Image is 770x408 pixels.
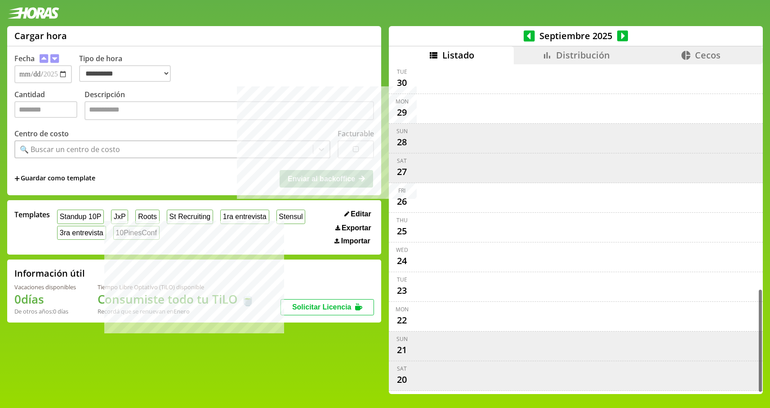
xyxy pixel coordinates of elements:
label: Descripción [85,90,374,122]
div: Sat [397,157,407,165]
span: Listado [442,49,474,61]
label: Fecha [14,54,35,63]
button: Editar [342,210,374,219]
label: Facturable [338,129,374,139]
div: 22 [395,313,409,327]
button: St Recruiting [167,210,213,224]
div: 24 [395,254,409,268]
div: 20 [395,372,409,387]
div: 30 [395,76,409,90]
input: Cantidad [14,101,77,118]
div: 21 [395,343,409,357]
div: 28 [395,135,409,149]
div: Wed [396,246,408,254]
div: 26 [395,194,409,209]
button: Roots [135,210,159,224]
div: Recordá que se renuevan en [98,307,255,315]
label: Centro de costo [14,129,69,139]
button: Exportar [333,224,374,233]
button: 3ra entrevista [57,226,106,240]
span: Solicitar Licencia [292,303,352,311]
div: Mon [396,305,409,313]
img: logotipo [7,7,59,19]
div: 29 [395,105,409,120]
button: Solicitar Licencia [280,299,374,315]
label: Cantidad [14,90,85,122]
div: De otros años: 0 días [14,307,76,315]
div: 25 [395,224,409,238]
div: Sun [396,127,408,135]
h2: Información útil [14,267,85,279]
b: Enero [174,307,190,315]
div: 🔍 Buscar un centro de costo [20,144,120,154]
div: 27 [395,165,409,179]
div: 23 [395,283,409,298]
span: Cecos [695,49,721,61]
div: Mon [396,98,409,105]
div: Sun [396,335,408,343]
span: + [14,174,20,184]
h1: 0 días [14,291,76,307]
span: Editar [351,210,371,218]
div: Fri [398,187,405,194]
span: Exportar [342,224,371,232]
label: Tipo de hora [79,54,178,83]
div: scrollable content [389,64,763,393]
h1: Cargar hora [14,30,67,42]
span: +Guardar como template [14,174,95,184]
button: Stensul [276,210,306,224]
button: Standup 10P [57,210,104,224]
div: Tue [397,276,407,283]
button: 10PinesConf [113,226,160,240]
span: Septiembre 2025 [535,30,617,42]
span: Distribución [556,49,610,61]
textarea: Descripción [85,101,374,120]
div: Sat [397,365,407,372]
h1: Consumiste todo tu TiLO 🍵 [98,291,255,307]
div: Tue [397,68,407,76]
div: Tiempo Libre Optativo (TiLO) disponible [98,283,255,291]
div: Thu [396,216,408,224]
span: Templates [14,210,50,220]
select: Tipo de hora [79,65,171,82]
div: Vacaciones disponibles [14,283,76,291]
button: 1ra entrevista [220,210,269,224]
span: Importar [341,237,370,245]
button: JxP [111,210,128,224]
